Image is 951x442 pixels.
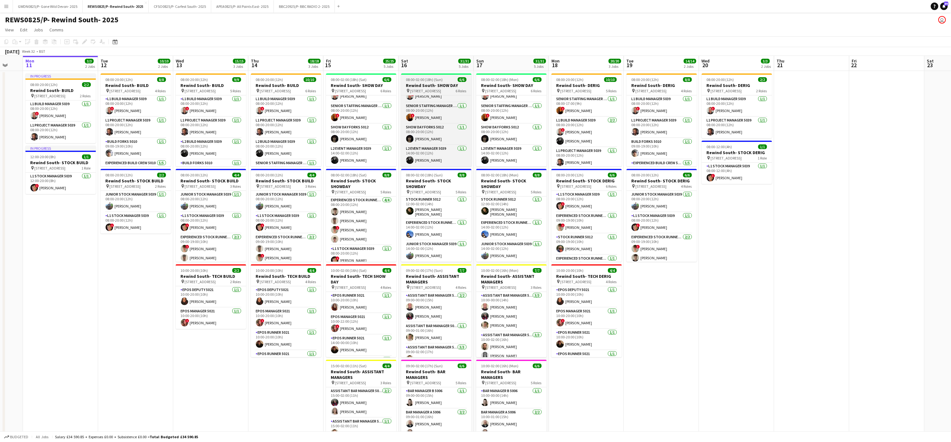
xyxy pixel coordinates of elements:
[261,319,264,323] span: !
[25,100,96,122] app-card-role: L1 Build Manager 50391/108:00-20:00 (12h)![PERSON_NAME]
[176,138,246,159] app-card-role: L2 Build Manager 50391/108:00-20:00 (12h)[PERSON_NAME]
[25,173,96,194] app-card-role: L1 Stock Manager 50391/112:00-20:00 (8h)![PERSON_NAME]
[561,128,565,132] span: !
[627,169,697,262] app-job-card: 08:00-20:00 (12h)6/6Rewind South- STOCK DERIG [STREET_ADDRESS]4 RolesJunior Stock Manager 50391/1...
[155,184,166,189] span: 2 Roles
[232,173,241,177] span: 4/4
[326,83,396,88] h3: Rewind South- SHOW DAY
[230,184,241,189] span: 3 Roles
[13,0,83,13] button: GWDN0825/P- Gone Wild Devon- 2025
[260,279,291,284] span: [STREET_ADDRESS]
[381,89,391,93] span: 6 Roles
[458,77,467,82] span: 6/6
[176,264,246,329] div: 10:00-20:00 (10h)2/2Rewind South- TECH BUILD [STREET_ADDRESS]2 RolesEPOS Deputy 50211/110:00-20:0...
[185,224,189,227] span: !
[336,226,340,230] span: !
[551,95,622,117] app-card-role: Senior Staffing Manager 50391/108:00-17:00 (9h)![PERSON_NAME]
[157,77,166,82] span: 8/8
[476,240,547,262] app-card-role: Junior Stock Manager 50391/114:00-02:00 (12h)[PERSON_NAME]
[30,154,56,159] span: 12:00-20:00 (8h)
[176,234,246,264] app-card-role: Experienced Stock Runner 50122/209:00-19:00 (10h)![PERSON_NAME][PERSON_NAME]
[756,89,767,93] span: 2 Roles
[556,173,584,177] span: 08:00-20:00 (12h)
[251,95,321,117] app-card-role: L1 Build Manager 50391/108:00-20:00 (12h)![PERSON_NAME]
[406,268,443,273] span: 09:00-02:00 (17h) (Sun)
[251,117,321,138] app-card-role: L1 Project Manager 50391/108:00-20:00 (12h)[PERSON_NAME]
[627,234,697,264] app-card-role: Experienced Stock Runner 50122/209:00-19:00 (10h)![PERSON_NAME][PERSON_NAME]
[401,178,472,189] h3: Rewind South- STOCK SHOWDAY
[251,169,321,262] app-job-card: 08:00-20:00 (12h)4/4Rewind South- STOCK BUILD [STREET_ADDRESS]3 RolesJunior Stock Manager 50391/1...
[34,27,43,33] span: Jobs
[110,89,141,93] span: [STREET_ADDRESS]
[401,169,472,262] div: 08:00-02:00 (18h) (Sun)8/8Rewind South- STOCK SHOWDAY [STREET_ADDRESS]5 Roles[PERSON_NAME]L1 Stoc...
[551,212,622,234] app-card-role: Experienced Stock Runner 50121/109:00-19:00 (10h)![PERSON_NAME]
[106,77,133,82] span: 08:00-20:00 (12h)
[176,83,246,88] h3: Rewind South- BUILD
[606,279,617,284] span: 4 Roles
[176,95,246,117] app-card-role: L1 Build Manager 50391/108:00-20:00 (12h)![PERSON_NAME]
[304,77,316,82] span: 10/10
[106,173,133,177] span: 08:00-20:00 (12h)
[251,159,321,181] app-card-role: Senior Staffing Manager 50391/108:00-20:00 (12h)
[556,77,584,82] span: 08:00-20:00 (12h)
[232,77,241,82] span: 9/9
[944,2,948,6] span: 84
[707,144,732,149] span: 08:00-12:00 (4h)
[157,173,166,177] span: 2/2
[476,331,547,371] app-card-role: Assistant Bar Manager 50063/310:00-02:00 (16h)[PERSON_NAME][PERSON_NAME]
[476,169,547,262] app-job-card: 08:00-02:00 (18h) (Mon)8/8Rewind South- STOCK SHOWDAY [STREET_ADDRESS]5 Roles[PERSON_NAME]L1 Stoc...
[401,83,472,88] h3: Rewind South- SHOW DAY
[627,83,697,88] h3: Rewind South- DERIG
[533,173,542,177] span: 8/8
[82,154,91,159] span: 1/1
[25,73,96,143] app-job-card: In progress08:00-20:00 (12h)2/2Rewind South- BUILD [STREET_ADDRESS]2 RolesL1 Build Manager 50391/...
[110,224,114,227] span: !
[702,83,772,88] h3: Rewind South- DERIG
[383,77,391,82] span: 6/6
[606,184,617,189] span: 6 Roles
[326,169,396,262] div: 08:00-02:00 (18h) (Sat)8/8Rewind South- STOCK SHOWDAY [STREET_ADDRESS]5 RolesExperienced Stock Ru...
[251,73,321,166] app-job-card: 08:00-20:00 (12h)10/10Rewind South- BUILD [STREET_ADDRESS]6 RolesL1 Build Manager 50391/108:00-20...
[306,279,316,284] span: 4 Roles
[31,26,46,34] a: Jobs
[476,264,547,357] app-job-card: 10:00-02:00 (16h) (Mon)7/7Rewind South- ASSISTANT MANAGERS [STREET_ADDRESS]3 RolesAssistant Bar M...
[336,256,340,260] span: !
[176,73,246,166] app-job-card: 08:00-20:00 (12h)9/9Rewind South- BUILD [STREET_ADDRESS]5 RolesL1 Build Manager 50391/108:00-20:0...
[401,219,472,240] app-card-role: Experienced Stock Runner 50121/114:00-02:00 (12h)[PERSON_NAME]
[326,264,396,357] app-job-card: 10:00-02:00 (16h) (Sat)4/4Rewind South- TECH SHOW DAY [STREET_ADDRESS]4 RolesEPOS Runner 50211/11...
[176,212,246,234] app-card-role: L1 Stock Manager 50391/108:00-20:00 (12h)![PERSON_NAME]
[627,159,697,217] app-card-role: Experienced Build Crew 50105/509:00-19:00 (10h)
[30,82,58,87] span: 08:00-20:00 (12h)
[401,344,472,383] app-card-role: Assistant Bar Manager 50063/309:00-02:00 (17h)[PERSON_NAME]
[561,279,592,284] span: [STREET_ADDRESS]
[35,166,66,170] span: [STREET_ADDRESS]
[18,26,30,34] a: Edit
[110,107,114,110] span: !
[476,178,547,189] h3: Rewind South- STOCK SHOWDAY
[758,156,767,160] span: 1 Role
[456,285,467,290] span: 4 Roles
[251,138,321,159] app-card-role: L2 Build Manager 50391/108:00-20:00 (12h)[PERSON_NAME]
[185,245,189,249] span: !
[627,117,697,138] app-card-role: L1 Project Manager 50391/108:00-20:00 (12h)[PERSON_NAME]
[101,73,171,166] app-job-card: 08:00-20:00 (12h)8/8Rewind South- BUILD [STREET_ADDRESS]4 RolesL1 Build Manager 50391/108:00-20:0...
[101,169,171,234] app-job-card: 08:00-20:00 (12h)2/2Rewind South- STOCK BUILD [STREET_ADDRESS]2 RolesJunior Stock Manager 50391/1...
[551,264,622,357] app-job-card: 10:00-20:00 (10h)4/4Rewind South- TECH DERIG [STREET_ADDRESS]4 RolesEPOS Deputy 50211/110:00-20:0...
[406,173,443,177] span: 08:00-02:00 (18h) (Sun)
[101,159,171,217] app-card-role: Experienced Build Crew 50105/509:00-19:00 (10h)
[411,114,415,117] span: !
[476,145,547,166] app-card-role: L2 Event Manager 50391/114:00-02:00 (12h)[PERSON_NAME]
[176,286,246,308] app-card-role: EPOS Deputy 50211/110:00-20:00 (10h)[PERSON_NAME]
[702,117,772,138] app-card-role: L1 Project Manager 50391/108:00-20:00 (12h)[PERSON_NAME]
[336,325,340,328] span: !
[604,77,617,82] span: 10/10
[25,73,96,78] div: In progress
[636,89,667,93] span: [STREET_ADDRESS]
[401,264,472,357] app-job-card: 09:00-02:00 (17h) (Sun)7/7Rewind South- ASSISTANT MANAGERS [STREET_ADDRESS]4 RolesAssistant Bar M...
[381,285,391,290] span: 4 Roles
[458,173,467,177] span: 8/8
[485,285,517,290] span: [STREET_ADDRESS]
[702,163,772,184] app-card-role: L1 Stock Manager 50391/108:00-12:00 (4h)![PERSON_NAME]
